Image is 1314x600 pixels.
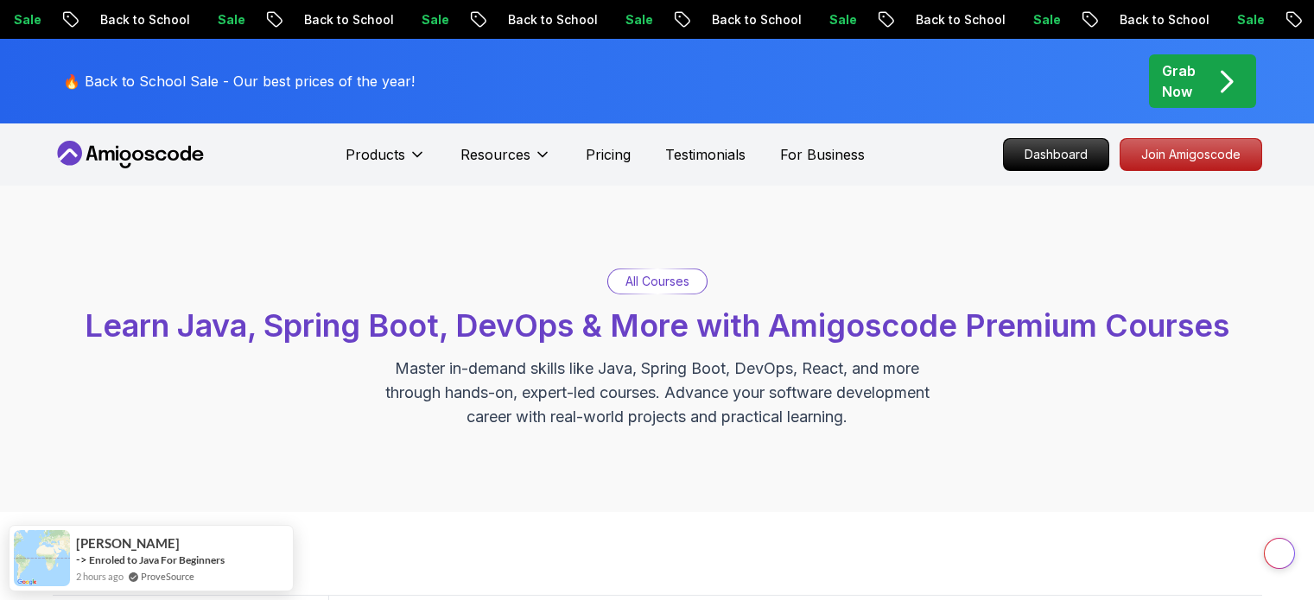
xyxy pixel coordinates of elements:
button: Products [346,144,426,179]
a: Join Amigoscode [1120,138,1262,171]
span: 2 hours ago [76,569,124,584]
a: ProveSource [141,571,194,582]
p: Sale [196,11,251,28]
p: 🔥 Back to School Sale - Our best prices of the year! [63,71,415,92]
p: Sale [808,11,863,28]
p: Back to School [894,11,1012,28]
span: Learn Java, Spring Boot, DevOps & More with Amigoscode Premium Courses [85,306,1229,344]
p: Master in-demand skills like Java, Spring Boot, DevOps, React, and more through hands-on, expert-... [367,357,948,429]
a: Pricing [586,144,631,165]
p: Back to School [486,11,604,28]
p: Back to School [79,11,196,28]
p: Sale [1216,11,1271,28]
p: Back to School [690,11,808,28]
p: Join Amigoscode [1120,139,1261,170]
a: Testimonials [665,144,746,165]
p: Dashboard [1004,139,1108,170]
a: For Business [780,144,865,165]
p: Back to School [1098,11,1216,28]
p: Products [346,144,405,165]
p: All Courses [625,273,689,290]
p: Grab Now [1162,60,1196,102]
p: Back to School [282,11,400,28]
span: [PERSON_NAME] [76,536,180,551]
button: Resources [460,144,551,179]
span: -> [76,553,87,566]
p: Resources [460,144,530,165]
a: Enroled to Java For Beginners [89,553,225,566]
p: Sale [400,11,455,28]
p: Sale [1012,11,1067,28]
p: Sale [604,11,659,28]
img: provesource social proof notification image [14,530,70,586]
a: Dashboard [1003,138,1109,171]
